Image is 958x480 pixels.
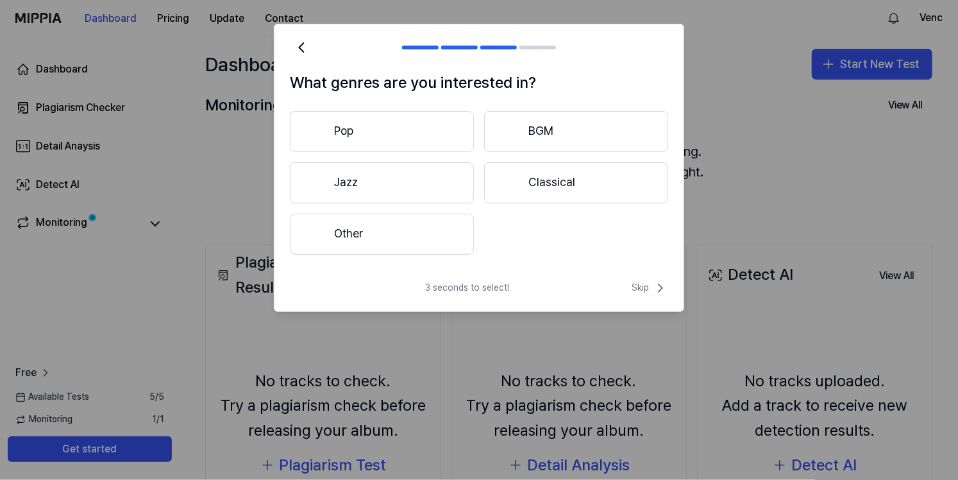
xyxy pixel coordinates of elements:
h1: What genres are you interested in? [290,71,668,95]
span: Skip [632,280,668,296]
button: Other [290,214,474,255]
button: Skip [629,280,668,296]
button: Jazz [290,162,474,203]
button: BGM [484,111,668,152]
span: 3 seconds to select! [425,282,509,295]
button: Classical [484,162,668,203]
button: Pop [290,111,474,152]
